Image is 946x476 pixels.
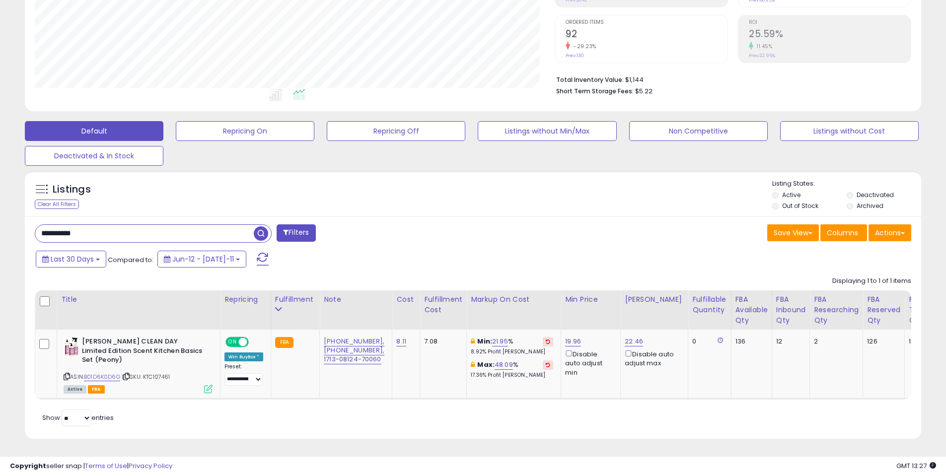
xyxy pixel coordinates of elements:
[42,413,114,422] span: Show: entries
[570,43,596,50] small: -29.23%
[749,53,775,59] small: Prev: 22.96%
[224,294,267,305] div: Repricing
[565,337,581,346] a: 19.96
[471,337,553,355] div: %
[832,276,911,286] div: Displaying 1 to 1 of 1 items
[471,294,557,305] div: Markup on Cost
[692,337,723,346] div: 0
[814,337,855,346] div: 2
[85,461,127,471] a: Terms of Use
[869,224,911,241] button: Actions
[782,202,818,210] label: Out of Stock
[424,294,462,315] div: Fulfillment Cost
[625,294,684,305] div: [PERSON_NAME]
[857,191,894,199] label: Deactivated
[814,294,859,326] div: FBA Researching Qty
[776,337,802,346] div: 12
[10,462,172,471] div: seller snap | |
[767,224,819,241] button: Save View
[625,348,680,368] div: Disable auto adjust max
[277,224,315,242] button: Filters
[565,348,613,377] div: Disable auto adjust min
[129,461,172,471] a: Privacy Policy
[735,294,768,326] div: FBA Available Qty
[64,385,86,394] span: All listings currently available for purchase on Amazon
[471,348,553,355] p: 8.92% Profit [PERSON_NAME]
[224,352,263,361] div: Win BuyBox *
[396,294,416,305] div: Cost
[247,338,263,346] span: OFF
[467,290,561,330] th: The percentage added to the cost of goods (COGS) that forms the calculator for Min & Max prices.
[749,20,911,25] span: ROI
[477,360,495,369] b: Max:
[471,360,553,379] div: %
[275,337,293,348] small: FBA
[556,73,904,85] li: $1,144
[780,121,919,141] button: Listings without Cost
[35,200,79,209] div: Clear All Filters
[477,337,492,346] b: Min:
[827,228,858,238] span: Columns
[324,337,384,364] a: [PHONE_NUMBER], [PHONE_NUMBER], 1713-08124-70060
[820,224,867,241] button: Columns
[566,53,584,59] small: Prev: 130
[867,294,900,326] div: FBA Reserved Qty
[495,360,513,370] a: 48.09
[857,202,883,210] label: Archived
[51,254,94,264] span: Last 30 Days
[867,337,897,346] div: 126
[25,121,163,141] button: Default
[108,255,153,265] span: Compared to:
[424,337,459,346] div: 7.08
[324,294,388,305] div: Note
[64,337,213,392] div: ASIN:
[776,294,806,326] div: FBA inbound Qty
[64,337,79,357] img: 41guQ8afZKL._SL40_.jpg
[782,191,800,199] label: Active
[176,121,314,141] button: Repricing On
[172,254,234,264] span: Jun-12 - [DATE]-11
[909,337,924,346] div: 141
[157,251,246,268] button: Jun-12 - [DATE]-11
[772,179,921,189] p: Listing States:
[556,87,634,95] b: Short Term Storage Fees:
[275,294,315,305] div: Fulfillment
[25,146,163,166] button: Deactivated & In Stock
[735,337,764,346] div: 136
[36,251,106,268] button: Last 30 Days
[396,337,406,346] a: 8.11
[82,337,203,367] b: [PERSON_NAME] CLEAN DAY Limited Edition Scent Kitchen Basics Set (Peony)
[224,363,263,386] div: Preset:
[84,373,120,381] a: B01D6K0D6G
[10,461,46,471] strong: Copyright
[629,121,768,141] button: Non Competitive
[753,43,772,50] small: 11.45%
[625,337,643,346] a: 22.46
[471,372,553,379] p: 17.36% Profit [PERSON_NAME]
[896,461,936,471] span: 2025-08-11 13:27 GMT
[53,183,91,197] h5: Listings
[61,294,216,305] div: Title
[692,294,727,315] div: Fulfillable Quantity
[478,121,616,141] button: Listings without Min/Max
[226,338,239,346] span: ON
[492,337,508,346] a: 21.95
[565,294,616,305] div: Min Price
[749,28,911,42] h2: 25.59%
[635,86,653,96] span: $5.22
[909,294,928,326] div: FBA Total Qty
[556,75,624,84] b: Total Inventory Value:
[566,28,728,42] h2: 92
[88,385,105,394] span: FBA
[122,373,170,381] span: | SKU: KTC107461
[327,121,465,141] button: Repricing Off
[566,20,728,25] span: Ordered Items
